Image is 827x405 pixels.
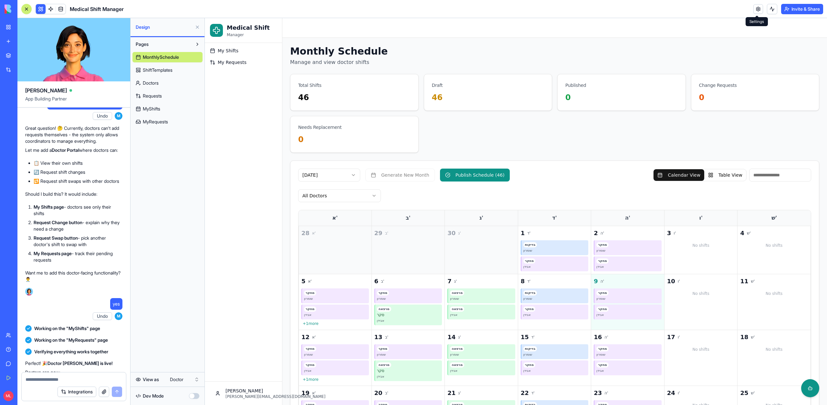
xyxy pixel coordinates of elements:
img: logo [5,5,45,14]
div: No shifts [535,270,603,281]
div: שומרון [319,278,382,283]
span: ו' [469,213,471,218]
span: Design [136,24,192,30]
div: מחקר [99,272,111,277]
span: ג' [253,213,256,218]
strong: Doctor [PERSON_NAME] is live! [47,360,113,366]
div: מחקר [99,384,111,389]
span: ו' [473,317,475,322]
div: No shifts [535,382,603,392]
strong: Request Change button [34,220,82,225]
div: בדיקות [319,224,332,229]
span: ד' [322,261,326,266]
div: שומרון [172,278,236,283]
strong: My Shifts page [34,204,64,210]
div: סקר [172,350,236,355]
div: שומרון [245,278,309,283]
div: מחקר [392,272,404,277]
span: 6 [170,259,174,268]
h1: Monthly Schedule [85,27,183,39]
div: מחקר [392,288,404,294]
p: Manager [22,14,65,19]
span: M [115,312,122,320]
a: My Requests [3,39,75,49]
span: Working on the "MyRequests" page [34,337,108,343]
div: שומרון [392,278,455,283]
p: Great question! 🤔 Currently, doctors can't add requests themselves - the system only allows coord... [25,125,122,144]
button: [PERSON_NAME][PERSON_NAME][EMAIL_ADDRESS][DOMAIN_NAME] [5,369,72,382]
li: 🔄 Request shift changes [34,169,122,175]
a: MyRequests [132,117,203,127]
span: 21 [243,370,251,379]
span: 9 [389,259,393,268]
button: Pages [132,39,192,49]
span: MyRequests [143,119,168,125]
span: Medical Shift Manager [70,5,124,13]
div: שומרון [319,230,382,235]
span: 18 [535,315,543,324]
div: מרפאה [245,288,259,294]
li: - pick another doctor's shift to swap with [34,235,122,248]
span: א' [103,261,107,266]
span: ML [3,391,14,401]
div: אבידן [319,350,382,355]
span: ד' [322,213,326,218]
div: Total Shifts [93,64,206,70]
div: No shifts [535,222,603,233]
li: - doctors see only their shifts [34,204,122,217]
button: Calendar View [449,151,499,163]
div: מחקר [392,240,404,245]
button: Undo [93,312,112,320]
span: 24 [462,370,470,379]
div: בדיקות [319,384,332,389]
button: Invite & Share [781,4,823,14]
a: MyShifts [132,104,203,114]
div: שומרון [392,230,455,235]
p: [PERSON_NAME] [21,369,121,376]
div: מרפאה [245,344,259,349]
div: ה' [386,192,460,208]
span: Doctors [143,80,159,86]
span: ב' [176,261,179,266]
div: מחקר [319,240,331,245]
div: שומרון [392,334,455,339]
span: [PERSON_NAME] [25,87,67,94]
a: Requests [132,91,203,101]
p: Perfect! 🎉 [25,360,122,367]
button: Table View [499,151,541,163]
div: סקר [172,294,236,299]
span: 16 [389,315,397,324]
div: Draft [227,64,340,70]
div: בדיקות [319,328,332,333]
div: שומרון [99,334,162,339]
span: 15 [316,315,324,324]
div: אבידן [245,294,309,299]
div: No shifts [462,326,530,337]
div: בדיקות [319,272,332,277]
span: Requests [143,93,162,99]
span: 14 [243,315,251,324]
p: Should I build this? It would include: [25,191,122,197]
span: 23 [389,370,397,379]
span: 10 [462,259,470,268]
span: MonthlySchedule [143,54,179,60]
span: 20 [170,370,178,379]
div: מחקר [99,288,111,294]
a: Doctors [132,78,203,88]
div: אבידן [319,246,382,251]
span: 3 [462,211,466,220]
div: ג' [240,192,313,208]
span: 4 [535,211,539,220]
div: 46 [227,74,340,85]
button: Integrations [58,387,96,397]
li: - track their pending requests [34,250,122,263]
span: 25 [535,370,543,379]
span: 30 [243,211,251,220]
button: +1more [97,303,164,308]
strong: My Requests page [34,251,72,256]
div: שומרון [172,334,236,339]
div: ד' [313,192,387,208]
div: מחקר [172,328,184,333]
p: [PERSON_NAME][EMAIL_ADDRESS][DOMAIN_NAME] [21,376,121,381]
button: Undo [93,112,112,120]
